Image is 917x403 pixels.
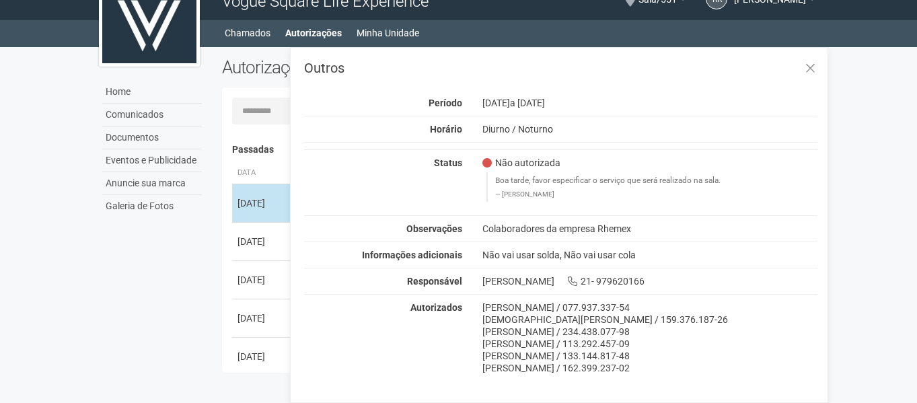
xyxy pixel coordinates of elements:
[285,24,342,42] a: Autorizações
[102,149,202,172] a: Eventos e Publicidade
[102,81,202,104] a: Home
[482,350,818,362] div: [PERSON_NAME] / 133.144.817-48
[237,312,287,325] div: [DATE]
[102,195,202,217] a: Galeria de Fotos
[429,98,462,108] strong: Período
[232,162,293,184] th: Data
[486,172,818,201] blockquote: Boa tarde, favor especificar o serviço que será realizado na sala.
[232,145,811,155] h4: Passadas
[472,123,828,135] div: Diurno / Noturno
[482,301,818,314] div: [PERSON_NAME] / 077.937.337-54
[510,98,545,108] span: a [DATE]
[222,57,510,77] h2: Autorizações
[482,338,818,350] div: [PERSON_NAME] / 113.292.457-09
[362,250,462,260] strong: Informações adicionais
[482,157,560,169] span: Não autorizada
[410,302,462,313] strong: Autorizados
[430,124,462,135] strong: Horário
[472,249,828,261] div: Não vai usar solda, Não vai usar cola
[237,196,287,210] div: [DATE]
[472,223,828,235] div: Colaboradores da empresa Rhemex
[102,172,202,195] a: Anuncie sua marca
[472,97,828,109] div: [DATE]
[495,190,811,199] footer: [PERSON_NAME]
[434,157,462,168] strong: Status
[102,126,202,149] a: Documentos
[304,61,817,75] h3: Outros
[482,362,818,374] div: [PERSON_NAME] / 162.399.237-02
[225,24,270,42] a: Chamados
[482,326,818,338] div: [PERSON_NAME] / 234.438.077-98
[407,276,462,287] strong: Responsável
[472,275,828,287] div: [PERSON_NAME] 21- 979620166
[237,235,287,248] div: [DATE]
[357,24,419,42] a: Minha Unidade
[406,223,462,234] strong: Observações
[102,104,202,126] a: Comunicados
[237,273,287,287] div: [DATE]
[482,314,818,326] div: [DEMOGRAPHIC_DATA][PERSON_NAME] / 159.376.187-26
[237,350,287,363] div: [DATE]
